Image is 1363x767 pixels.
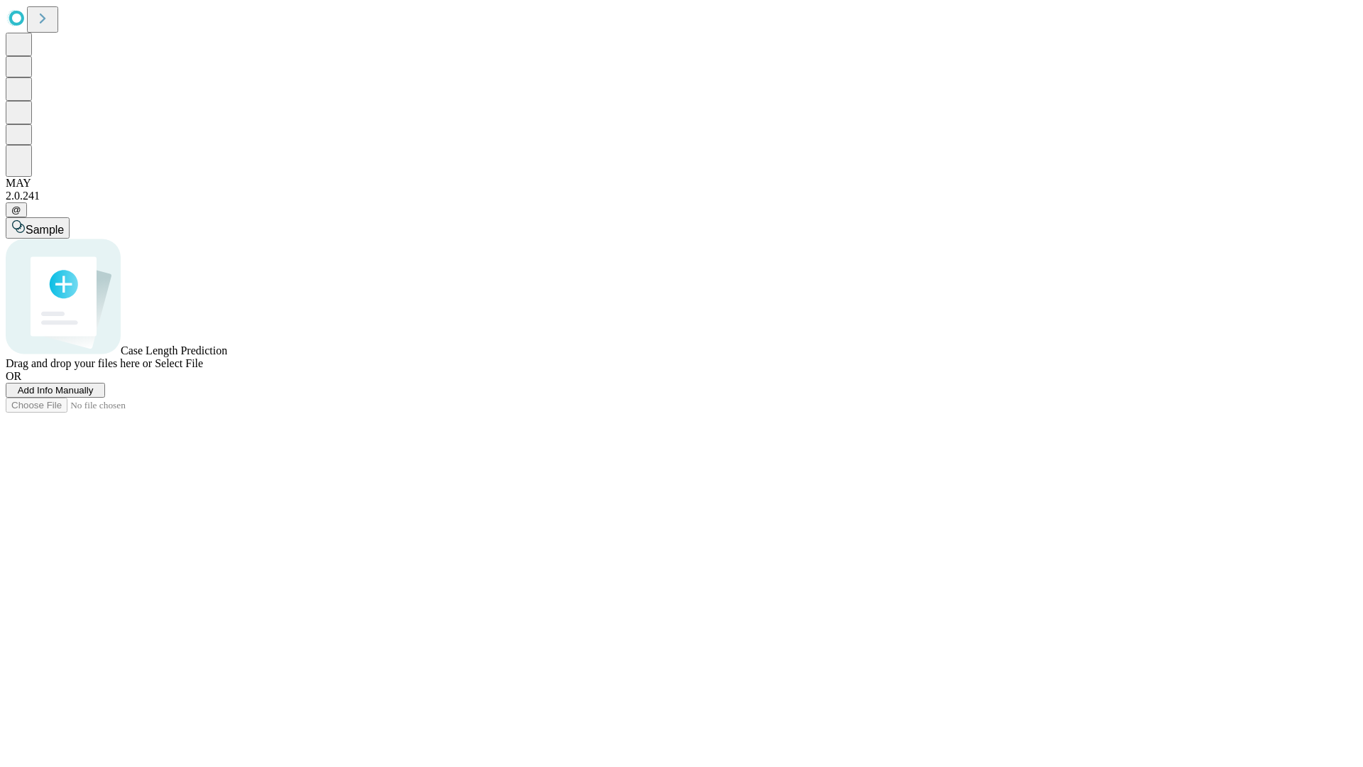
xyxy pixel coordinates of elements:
button: Sample [6,217,70,239]
span: Drag and drop your files here or [6,357,152,369]
div: 2.0.241 [6,190,1357,202]
span: OR [6,370,21,382]
button: @ [6,202,27,217]
span: Sample [26,224,64,236]
span: Add Info Manually [18,385,94,396]
div: MAY [6,177,1357,190]
span: @ [11,205,21,215]
button: Add Info Manually [6,383,105,398]
span: Select File [155,357,203,369]
span: Case Length Prediction [121,344,227,357]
